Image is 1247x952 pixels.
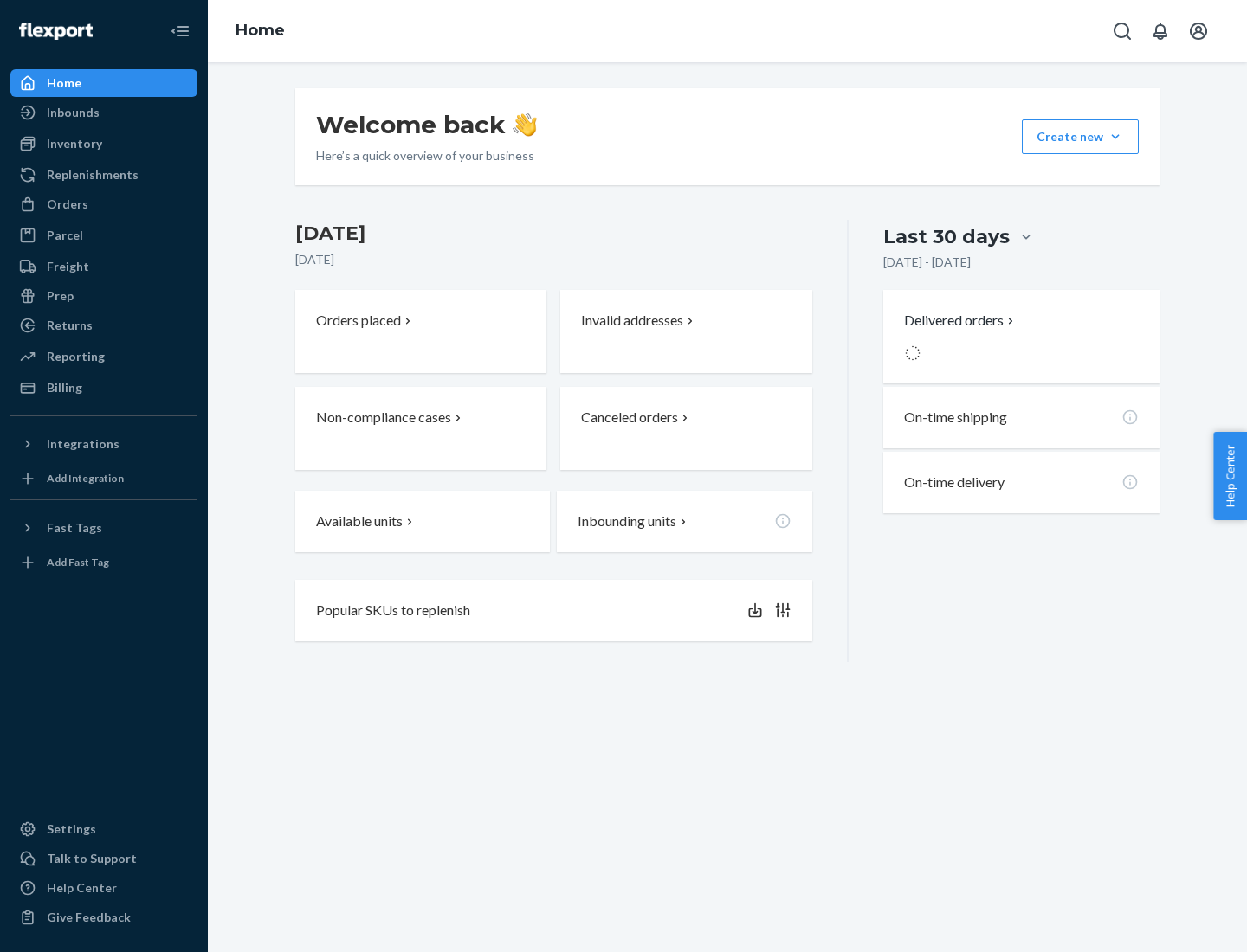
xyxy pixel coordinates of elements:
[47,317,93,334] div: Returns
[883,254,971,271] p: [DATE] - [DATE]
[47,74,81,92] div: Home
[10,514,197,542] button: Fast Tags
[47,555,109,569] div: Add Fast Tag
[10,69,197,97] a: Home
[47,104,100,121] div: Inbounds
[581,311,683,331] p: Invalid addresses
[295,290,546,373] button: Orders placed
[10,253,197,280] a: Freight
[578,511,676,531] p: Inbounding units
[560,290,811,373] button: Invalid addresses
[295,220,812,248] h3: [DATE]
[10,161,197,189] a: Replenishments
[316,147,537,164] p: Here’s a quick overview of your business
[316,511,403,531] p: Available units
[904,473,1005,492] p: On-time delivery
[47,348,105,365] div: Reporting
[47,471,124,486] div: Add Integration
[10,549,197,576] a: Add Fast Tag
[10,465,197,492] a: Add Integration
[581,408,678,428] p: Canceled orders
[163,14,197,48] button: Close Navigation
[47,166,139,183] div: Replenishments
[10,845,197,872] a: Talk to Support
[47,435,120,453] div: Integrations
[10,815,197,843] a: Settings
[10,374,197,402] a: Billing
[513,113,537,137] img: hand-wave emoji
[316,311,401,331] p: Orders placed
[47,519,102,537] div: Fast Tags
[47,196,88,213] div: Orders
[1105,14,1140,48] button: Open Search Box
[1022,119,1139,154] button: Create new
[10,874,197,902] a: Help Center
[1181,14,1216,48] button: Open account menu
[47,227,83,244] div: Parcel
[316,601,470,621] p: Popular SKUs to replenish
[557,491,811,552] button: Inbounding units
[1143,14,1178,48] button: Open notifications
[1213,432,1247,520] button: Help Center
[10,99,197,126] a: Inbounds
[10,222,197,249] a: Parcel
[295,491,550,552] button: Available units
[19,23,93,40] img: Flexport logo
[47,850,137,867] div: Talk to Support
[10,190,197,218] a: Orders
[222,6,299,56] ol: breadcrumbs
[295,251,812,268] p: [DATE]
[10,430,197,458] button: Integrations
[10,282,197,310] a: Prep
[47,258,89,275] div: Freight
[47,909,131,926] div: Give Feedback
[236,21,285,40] a: Home
[10,904,197,931] button: Give Feedback
[10,343,197,370] a: Reporting
[10,130,197,158] a: Inventory
[904,408,1007,428] p: On-time shipping
[47,879,117,897] div: Help Center
[10,312,197,339] a: Returns
[47,379,82,396] div: Billing
[295,387,546,470] button: Non-compliance cases
[560,387,811,470] button: Canceled orders
[47,820,96,838] div: Settings
[316,109,537,140] h1: Welcome back
[47,287,74,305] div: Prep
[47,135,102,152] div: Inventory
[316,408,451,428] p: Non-compliance cases
[904,311,1018,331] button: Delivered orders
[883,223,1010,250] div: Last 30 days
